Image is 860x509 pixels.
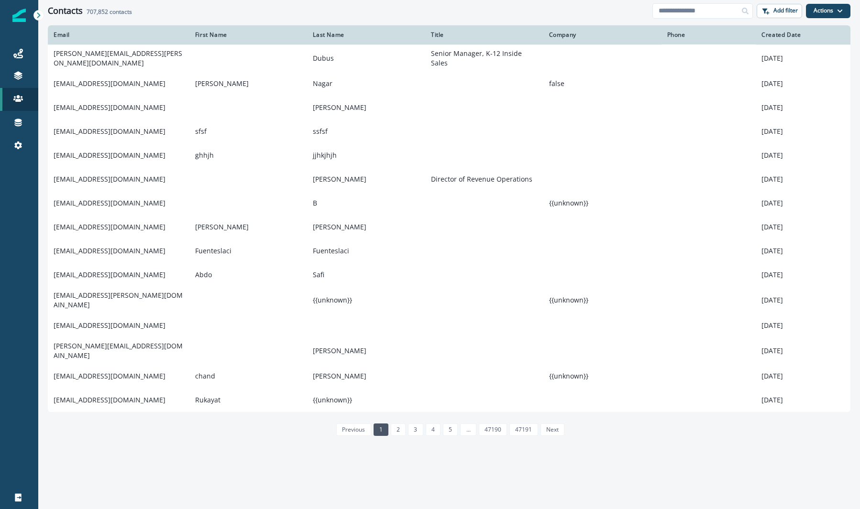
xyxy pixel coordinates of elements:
td: [EMAIL_ADDRESS][DOMAIN_NAME] [48,239,189,263]
p: Add filter [773,7,798,14]
p: [DATE] [761,246,845,256]
button: Add filter [757,4,802,18]
td: {{unknown}} [543,191,662,215]
p: [DATE] [761,174,845,184]
p: [DATE] [761,321,845,330]
td: [PERSON_NAME] [307,167,425,191]
div: First Name [195,31,302,39]
a: Page 5 [443,423,458,436]
td: ssfsf [307,119,425,143]
a: [EMAIL_ADDRESS][DOMAIN_NAME]Rukayat{{unknown}}[DATE] [48,388,850,412]
ul: Pagination [334,423,564,436]
td: jjhkjhjh [307,143,425,167]
p: [DATE] [761,395,845,405]
a: Jump forward [460,423,476,436]
td: [EMAIL_ADDRESS][DOMAIN_NAME] [48,96,189,119]
a: [EMAIL_ADDRESS][DOMAIN_NAME][PERSON_NAME][PERSON_NAME][DATE] [48,215,850,239]
td: {{unknown}} [543,287,662,314]
td: Fuenteslaci [189,239,308,263]
a: [EMAIL_ADDRESS][DOMAIN_NAME][DATE] [48,314,850,337]
p: [DATE] [761,295,845,305]
td: B [307,191,425,215]
a: Page 47191 [509,423,538,436]
td: [EMAIL_ADDRESS][DOMAIN_NAME] [48,314,189,337]
td: chand [189,364,308,388]
td: Rukayat [189,388,308,412]
div: Created Date [761,31,845,39]
td: [PERSON_NAME] [307,96,425,119]
td: [PERSON_NAME] [307,337,425,364]
a: [EMAIL_ADDRESS][DOMAIN_NAME][PERSON_NAME]Nagarfalse[DATE] [48,72,850,96]
div: Title [431,31,538,39]
td: [PERSON_NAME] [189,72,308,96]
td: Safi [307,263,425,287]
a: Page 3 [408,423,423,436]
td: Nagar [307,72,425,96]
td: {{unknown}} [543,364,662,388]
p: [DATE] [761,270,845,280]
td: false [543,72,662,96]
td: [EMAIL_ADDRESS][DOMAIN_NAME] [48,263,189,287]
p: [DATE] [761,79,845,88]
p: [DATE] [761,54,845,63]
a: [EMAIL_ADDRESS][DOMAIN_NAME]FuenteslaciFuenteslaci[DATE] [48,239,850,263]
div: Last Name [313,31,419,39]
td: [EMAIL_ADDRESS][DOMAIN_NAME] [48,388,189,412]
a: [EMAIL_ADDRESS][DOMAIN_NAME]AbdoSafi[DATE] [48,263,850,287]
a: [EMAIL_ADDRESS][DOMAIN_NAME][PERSON_NAME][DATE] [48,96,850,119]
td: [EMAIL_ADDRESS][DOMAIN_NAME] [48,72,189,96]
td: [EMAIL_ADDRESS][DOMAIN_NAME] [48,215,189,239]
td: {{unknown}} [307,388,425,412]
a: [PERSON_NAME][EMAIL_ADDRESS][DOMAIN_NAME][PERSON_NAME][DATE] [48,337,850,364]
td: [EMAIL_ADDRESS][DOMAIN_NAME] [48,364,189,388]
img: Inflection [12,9,26,22]
td: ghhjh [189,143,308,167]
a: [EMAIL_ADDRESS][DOMAIN_NAME]ghhjhjjhkjhjh[DATE] [48,143,850,167]
td: Fuenteslaci [307,239,425,263]
h2: contacts [87,9,132,15]
div: Phone [667,31,750,39]
div: Email [54,31,184,39]
td: [PERSON_NAME][EMAIL_ADDRESS][PERSON_NAME][DOMAIN_NAME] [48,44,189,72]
p: [DATE] [761,151,845,160]
td: [EMAIL_ADDRESS][DOMAIN_NAME] [48,167,189,191]
a: [EMAIL_ADDRESS][DOMAIN_NAME][PERSON_NAME]Director of Revenue Operations[DATE] [48,167,850,191]
p: [DATE] [761,127,845,136]
a: [EMAIL_ADDRESS][DOMAIN_NAME]sfsfssfsf[DATE] [48,119,850,143]
p: [DATE] [761,371,845,381]
td: [EMAIL_ADDRESS][DOMAIN_NAME] [48,191,189,215]
td: sfsf [189,119,308,143]
a: [EMAIL_ADDRESS][DOMAIN_NAME]chand[PERSON_NAME]{{unknown}}[DATE] [48,364,850,388]
a: Page 2 [391,423,406,436]
p: [DATE] [761,222,845,232]
td: [PERSON_NAME][EMAIL_ADDRESS][DOMAIN_NAME] [48,337,189,364]
span: 707,852 [87,8,108,16]
p: Senior Manager, K-12 Inside Sales [431,49,538,68]
p: [DATE] [761,346,845,356]
p: [DATE] [761,103,845,112]
td: Abdo [189,263,308,287]
a: [EMAIL_ADDRESS][PERSON_NAME][DOMAIN_NAME]{{unknown}}{{unknown}}[DATE] [48,287,850,314]
a: Page 1 is your current page [374,423,388,436]
td: [EMAIL_ADDRESS][PERSON_NAME][DOMAIN_NAME] [48,287,189,314]
td: [PERSON_NAME] [189,215,308,239]
p: [DATE] [761,198,845,208]
button: Actions [806,4,850,18]
div: Company [549,31,656,39]
a: Page 47190 [479,423,507,436]
a: [EMAIL_ADDRESS][DOMAIN_NAME]B{{unknown}}[DATE] [48,191,850,215]
a: Page 4 [426,423,441,436]
a: Next page [540,423,564,436]
td: [PERSON_NAME] [307,215,425,239]
td: [EMAIL_ADDRESS][DOMAIN_NAME] [48,119,189,143]
td: Dubus [307,44,425,72]
p: Director of Revenue Operations [431,174,538,184]
td: [PERSON_NAME] [307,364,425,388]
a: [PERSON_NAME][EMAIL_ADDRESS][PERSON_NAME][DOMAIN_NAME]DubusSenior Manager, K-12 Inside Sales[DATE] [48,44,850,72]
td: [EMAIL_ADDRESS][DOMAIN_NAME] [48,143,189,167]
td: {{unknown}} [307,287,425,314]
h1: Contacts [48,6,83,16]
